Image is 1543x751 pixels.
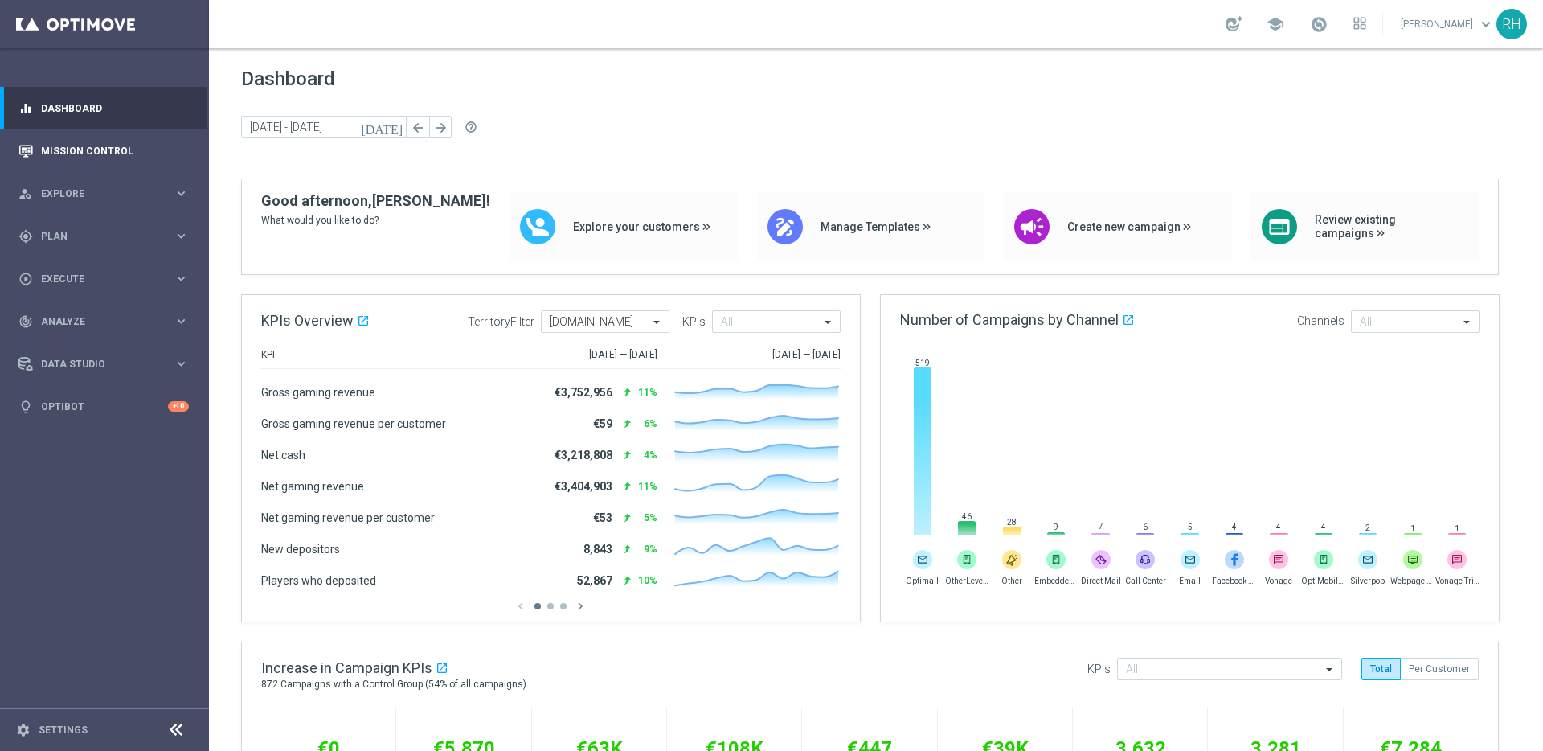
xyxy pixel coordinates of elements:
button: gps_fixed Plan keyboard_arrow_right [18,230,190,243]
div: Analyze [18,314,174,329]
span: school [1267,15,1284,33]
a: Optibot [41,385,168,428]
button: Data Studio keyboard_arrow_right [18,358,190,371]
a: Settings [39,725,88,735]
div: Execute [18,272,174,286]
span: keyboard_arrow_down [1477,15,1495,33]
div: Optibot [18,385,189,428]
a: Dashboard [41,87,189,129]
a: Mission Control [41,129,189,172]
i: keyboard_arrow_right [174,271,189,286]
a: [PERSON_NAME]keyboard_arrow_down [1399,12,1496,36]
i: keyboard_arrow_right [174,314,189,329]
span: Analyze [41,317,174,326]
i: keyboard_arrow_right [174,186,189,201]
div: +10 [168,401,189,412]
button: play_circle_outline Execute keyboard_arrow_right [18,273,190,285]
button: Mission Control [18,145,190,158]
div: Explore [18,187,174,201]
button: lightbulb Optibot +10 [18,400,190,413]
i: gps_fixed [18,229,33,244]
i: settings [16,723,31,737]
div: Plan [18,229,174,244]
i: lightbulb [18,400,33,414]
div: Dashboard [18,87,189,129]
span: Execute [41,274,174,284]
span: Data Studio [41,359,174,369]
button: person_search Explore keyboard_arrow_right [18,187,190,200]
span: Plan [41,232,174,241]
i: play_circle_outline [18,272,33,286]
i: person_search [18,187,33,201]
button: equalizer Dashboard [18,102,190,115]
i: keyboard_arrow_right [174,356,189,371]
span: Explore [41,189,174,199]
i: equalizer [18,101,33,116]
div: Mission Control [18,129,189,172]
div: RH [1496,9,1527,39]
button: track_changes Analyze keyboard_arrow_right [18,315,190,328]
div: Data Studio [18,357,174,371]
i: keyboard_arrow_right [174,228,189,244]
i: track_changes [18,314,33,329]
